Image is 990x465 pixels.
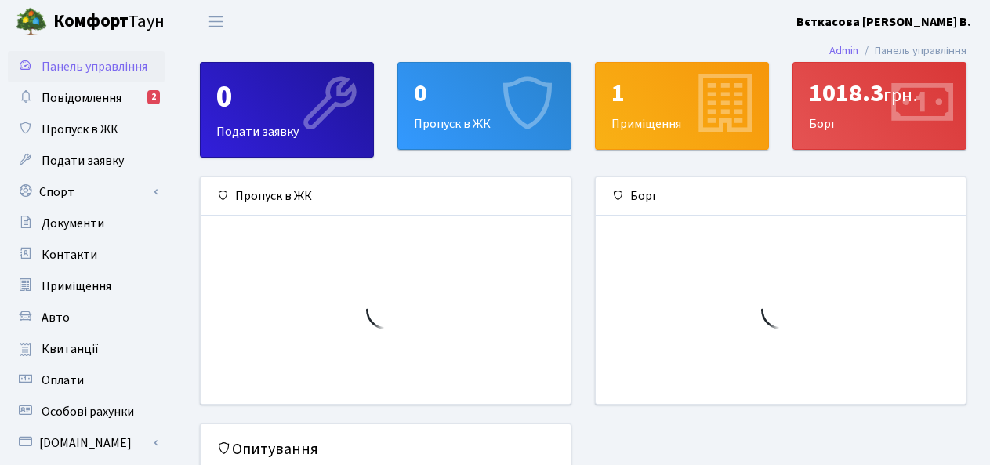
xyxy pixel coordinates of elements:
[611,78,752,108] div: 1
[216,78,357,116] div: 0
[216,440,555,459] h5: Опитування
[397,62,571,150] a: 0Пропуск в ЖК
[42,89,121,107] span: Повідомлення
[796,13,971,31] a: Вєткасова [PERSON_NAME] В.
[200,62,374,158] a: 0Подати заявку
[53,9,129,34] b: Комфорт
[398,63,571,149] div: Пропуск в ЖК
[8,427,165,459] a: [DOMAIN_NAME]
[53,9,165,35] span: Таун
[8,302,165,333] a: Авто
[8,114,165,145] a: Пропуск в ЖК
[414,78,555,108] div: 0
[8,396,165,427] a: Особові рахунки
[42,215,104,232] span: Документи
[8,365,165,396] a: Оплати
[809,78,950,108] div: 1018.3
[42,121,118,138] span: Пропуск в ЖК
[196,9,235,35] button: Переключити навігацію
[42,278,111,295] span: Приміщення
[793,63,966,149] div: Борг
[201,177,571,216] div: Пропуск в ЖК
[8,176,165,208] a: Спорт
[8,271,165,302] a: Приміщення
[8,208,165,239] a: Документи
[42,309,70,326] span: Авто
[829,42,858,59] a: Admin
[42,152,124,169] span: Подати заявку
[147,90,160,104] div: 2
[42,372,84,389] span: Оплати
[858,42,966,60] li: Панель управління
[8,145,165,176] a: Подати заявку
[8,51,165,82] a: Панель управління
[42,403,134,420] span: Особові рахунки
[201,63,373,157] div: Подати заявку
[8,82,165,114] a: Повідомлення2
[8,239,165,271] a: Контакти
[596,63,768,149] div: Приміщення
[16,6,47,38] img: logo.png
[42,246,97,263] span: Контакти
[42,340,99,358] span: Квитанції
[8,333,165,365] a: Квитанції
[806,35,990,67] nav: breadcrumb
[595,62,769,150] a: 1Приміщення
[596,177,966,216] div: Борг
[42,58,147,75] span: Панель управління
[883,82,917,109] span: грн.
